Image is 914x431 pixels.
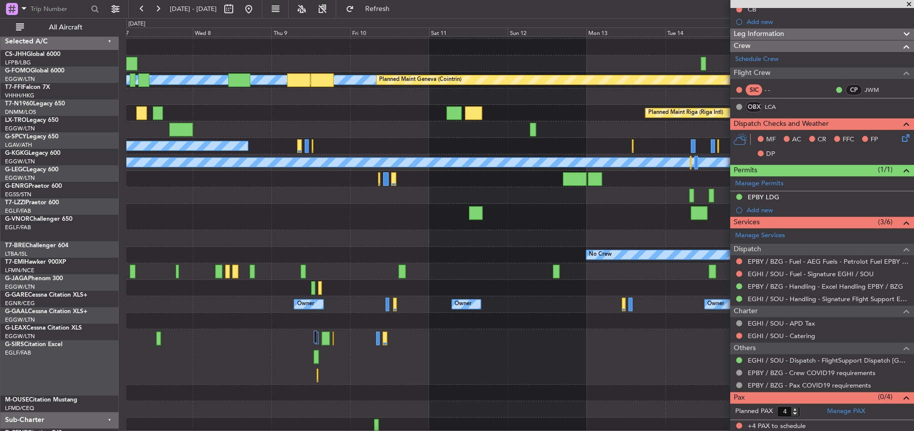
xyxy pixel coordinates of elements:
span: (1/1) [878,164,893,175]
div: SIC [746,84,762,95]
span: [DATE] - [DATE] [170,4,217,13]
div: Owner [455,297,471,312]
a: EGNR/CEG [5,300,35,307]
a: G-GAALCessna Citation XLS+ [5,309,87,315]
span: MF [766,135,776,145]
span: Refresh [356,5,398,12]
a: LTBA/ISL [5,250,27,258]
a: DNMM/LOS [5,108,36,116]
span: Permits [734,165,757,176]
a: EGLF/FAB [5,207,31,215]
a: T7-N1960Legacy 650 [5,101,65,107]
div: CB [748,5,756,13]
span: G-SPCY [5,134,26,140]
button: All Aircraft [11,19,108,35]
a: Manage Permits [735,179,784,189]
span: CR [818,135,826,145]
a: LGAV/ATH [5,141,32,149]
span: Others [734,343,756,354]
a: EGGW/LTN [5,316,35,324]
span: M-OUSE [5,397,29,403]
div: Add new [747,17,909,26]
span: T7-N1960 [5,101,33,107]
input: Trip Number [30,1,88,16]
a: EPBY / BZG - Handling - Excel Handling EPBY / BZG [748,282,903,291]
a: EPBY / BZG - Crew COVID19 requirements [748,369,876,377]
div: [DATE] [128,20,145,28]
div: Fri 10 [350,27,429,36]
span: G-KGKG [5,150,28,156]
span: Flight Crew [734,67,771,79]
div: Sat 11 [429,27,508,36]
span: Dispatch Checks and Weather [734,118,829,130]
a: G-LEAXCessna Citation XLS [5,325,82,331]
div: EPBY LDG [748,193,779,201]
a: Schedule Crew [735,54,779,64]
span: CS-JHH [5,51,26,57]
a: T7-LZZIPraetor 600 [5,200,59,206]
div: Thu 9 [271,27,350,36]
span: G-VNOR [5,216,29,222]
a: G-GARECessna Citation XLS+ [5,292,87,298]
span: Charter [734,306,758,317]
div: Owner [707,297,724,312]
div: Add new [747,206,909,214]
a: EGLF/FAB [5,349,31,357]
button: Refresh [341,1,401,17]
div: No Crew [589,247,612,262]
a: G-ENRGPraetor 600 [5,183,62,189]
a: CS-JHHGlobal 6000 [5,51,60,57]
span: G-FOMO [5,68,30,74]
a: G-KGKGLegacy 600 [5,150,60,156]
a: G-SPCYLegacy 650 [5,134,58,140]
div: Sun 12 [507,27,586,36]
span: Pax [734,392,745,404]
a: LX-TROLegacy 650 [5,117,58,123]
a: Manage PAX [827,407,865,417]
div: Tue 14 [665,27,744,36]
span: FP [871,135,878,145]
div: - - [765,85,787,94]
span: G-SIRS [5,342,24,348]
a: G-LEGCLegacy 600 [5,167,58,173]
a: LFMN/NCE [5,267,34,274]
span: T7-EMI [5,259,24,265]
a: Manage Services [735,231,785,241]
a: EGGW/LTN [5,125,35,132]
span: All Aircraft [26,24,105,31]
span: G-GAAL [5,309,28,315]
a: EGLF/FAB [5,224,31,231]
div: CP [846,84,862,95]
a: EGGW/LTN [5,333,35,340]
a: G-VNORChallenger 650 [5,216,72,222]
span: G-LEGC [5,167,26,173]
a: EGGW/LTN [5,283,35,291]
div: Planned Maint Riga (Riga Intl) [648,105,723,120]
a: EGHI / SOU - Fuel - Signature EGHI / SOU [748,270,874,278]
a: EGHI / SOU - Dispatch - FlightSupport Dispatch [GEOGRAPHIC_DATA] [748,356,909,365]
a: M-OUSECitation Mustang [5,397,77,403]
a: G-FOMOGlobal 6000 [5,68,64,74]
a: T7-BREChallenger 604 [5,243,68,249]
a: EPBY / BZG - Pax COVID19 requirements [748,381,871,390]
a: EPBY / BZG - Fuel - AEG Fuels - Petrolot Fuel EPBY / BZG [748,257,909,266]
span: Crew [734,40,751,52]
div: Mon 13 [586,27,665,36]
span: AC [792,135,801,145]
a: EGGW/LTN [5,75,35,83]
a: LFPB/LBG [5,59,31,66]
span: LX-TRO [5,117,26,123]
a: G-JAGAPhenom 300 [5,276,63,282]
a: EGHI / SOU - Catering [748,332,815,340]
div: Planned Maint Geneva (Cointrin) [379,72,461,87]
a: T7-EMIHawker 900XP [5,259,66,265]
a: LCA [765,102,787,111]
span: Dispatch [734,244,761,255]
a: JWM [865,85,887,94]
label: Planned PAX [735,407,773,417]
a: G-SIRSCitation Excel [5,342,62,348]
span: G-ENRG [5,183,28,189]
a: EGGW/LTN [5,158,35,165]
span: T7-FFI [5,84,22,90]
span: T7-BRE [5,243,25,249]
